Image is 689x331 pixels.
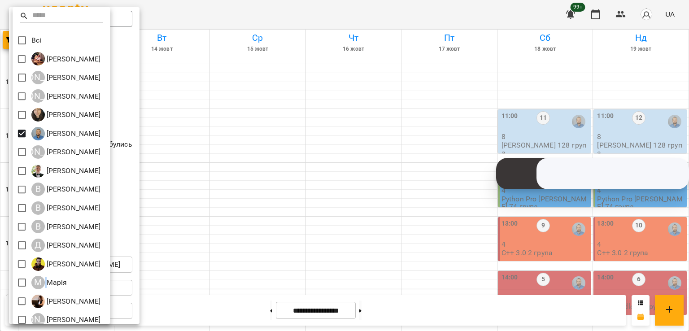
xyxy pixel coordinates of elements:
[45,277,67,288] p: Марія
[45,109,101,120] p: [PERSON_NAME]
[31,220,101,233] a: В [PERSON_NAME]
[31,183,45,196] div: В
[31,145,101,159] a: [PERSON_NAME] [PERSON_NAME]
[31,257,101,271] a: Д [PERSON_NAME]
[31,313,101,327] a: [PERSON_NAME] [PERSON_NAME]
[31,127,101,140] a: А [PERSON_NAME]
[31,108,101,122] div: Анастасія Герус
[31,276,67,289] a: М Марія
[31,52,45,65] img: І
[31,35,41,46] p: Всі
[45,296,101,307] p: [PERSON_NAME]
[31,164,101,178] div: Вадим Моргун
[45,222,101,232] p: [PERSON_NAME]
[31,276,45,289] div: М
[31,295,45,308] img: Н
[45,147,101,157] p: [PERSON_NAME]
[31,201,45,215] div: В
[31,276,67,289] div: Марія
[45,203,101,213] p: [PERSON_NAME]
[31,239,101,252] div: Денис Замрій
[31,257,45,271] img: Д
[45,259,101,270] p: [PERSON_NAME]
[31,164,101,178] a: В [PERSON_NAME]
[31,239,45,252] div: Д
[31,220,45,233] div: В
[31,295,101,308] div: Надія Шрай
[31,145,101,159] div: Артем Кот
[45,165,101,176] p: [PERSON_NAME]
[45,54,101,65] p: [PERSON_NAME]
[31,52,101,65] div: Ілля Петруша
[45,72,101,83] p: [PERSON_NAME]
[31,145,45,159] div: [PERSON_NAME]
[31,71,45,84] div: [PERSON_NAME]
[31,127,45,140] img: А
[31,89,101,103] a: [PERSON_NAME] [PERSON_NAME]
[45,314,101,325] p: [PERSON_NAME]
[31,201,101,215] div: Володимир Ярошинський
[31,201,101,215] a: В [PERSON_NAME]
[31,313,101,327] div: Ніна Марчук
[45,240,101,251] p: [PERSON_NAME]
[31,239,101,252] a: Д [PERSON_NAME]
[31,313,45,327] div: [PERSON_NAME]
[45,184,101,195] p: [PERSON_NAME]
[31,89,45,103] div: [PERSON_NAME]
[31,295,101,308] a: Н [PERSON_NAME]
[45,91,101,102] p: [PERSON_NAME]
[31,108,101,122] a: А [PERSON_NAME]
[31,257,101,271] div: Денис Пущало
[31,183,101,196] a: В [PERSON_NAME]
[31,108,45,122] img: А
[31,52,101,65] a: І [PERSON_NAME]
[31,164,45,178] img: В
[31,220,101,233] div: Віталій Кадуха
[45,128,101,139] p: [PERSON_NAME]
[31,71,101,84] a: [PERSON_NAME] [PERSON_NAME]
